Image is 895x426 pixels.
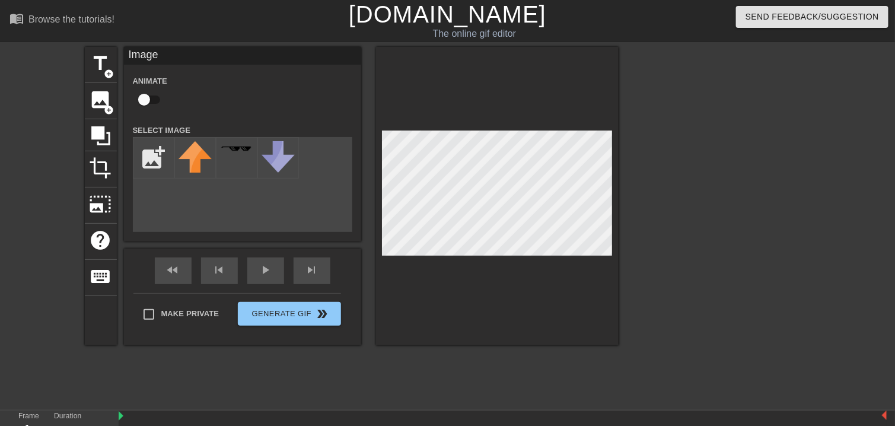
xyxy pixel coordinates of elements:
[262,141,295,173] img: downvote.png
[54,413,81,420] label: Duration
[305,263,319,277] span: skip_next
[736,6,888,28] button: Send Feedback/Suggestion
[124,47,361,65] div: Image
[349,1,546,27] a: [DOMAIN_NAME]
[104,105,114,115] span: add_circle
[212,263,227,277] span: skip_previous
[90,157,112,179] span: crop
[133,75,167,87] label: Animate
[238,302,340,326] button: Generate Gif
[104,69,114,79] span: add_circle
[315,307,329,321] span: double_arrow
[179,141,212,173] img: upvote.png
[304,27,645,41] div: The online gif editor
[746,9,879,24] span: Send Feedback/Suggestion
[243,307,336,321] span: Generate Gif
[90,229,112,252] span: help
[90,88,112,111] span: image
[133,125,191,136] label: Select Image
[882,411,887,420] img: bound-end.png
[90,52,112,75] span: title
[166,263,180,277] span: fast_rewind
[9,11,114,30] a: Browse the tutorials!
[259,263,273,277] span: play_arrow
[28,14,114,24] div: Browse the tutorials!
[220,145,253,152] img: deal-with-it.png
[90,193,112,215] span: photo_size_select_large
[90,265,112,288] span: keyboard
[9,11,24,26] span: menu_book
[161,308,219,320] span: Make Private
